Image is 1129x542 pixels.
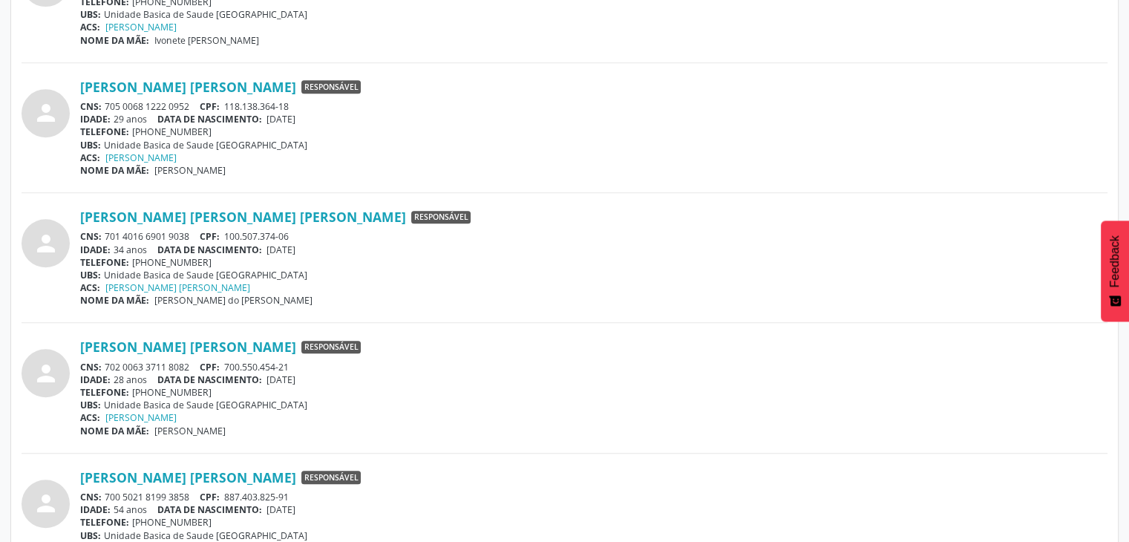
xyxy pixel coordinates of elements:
span: [PERSON_NAME] do [PERSON_NAME] [154,294,312,307]
div: Unidade Basica de Saude [GEOGRAPHIC_DATA] [80,269,1107,281]
span: NOME DA MÃE: [80,294,149,307]
span: Responsável [301,80,361,94]
div: 705 0068 1222 0952 [80,100,1107,113]
span: 700.550.454-21 [224,361,289,373]
a: [PERSON_NAME] [PERSON_NAME] [PERSON_NAME] [80,209,406,225]
span: CPF: [200,230,220,243]
span: CNS: [80,361,102,373]
span: IDADE: [80,503,111,516]
div: 700 5021 8199 3858 [80,491,1107,503]
span: 100.507.374-06 [224,230,289,243]
span: UBS: [80,399,101,411]
span: IDADE: [80,373,111,386]
div: Unidade Basica de Saude [GEOGRAPHIC_DATA] [80,399,1107,411]
span: 118.138.364-18 [224,100,289,113]
div: [PHONE_NUMBER] [80,386,1107,399]
span: TELEFONE: [80,386,129,399]
span: DATA DE NASCIMENTO: [157,503,262,516]
span: DATA DE NASCIMENTO: [157,373,262,386]
div: 54 anos [80,503,1107,516]
span: DATA DE NASCIMENTO: [157,113,262,125]
a: [PERSON_NAME] [105,21,177,33]
div: 702 0063 3711 8082 [80,361,1107,373]
span: [DATE] [266,113,295,125]
span: [DATE] [266,503,295,516]
span: CNS: [80,230,102,243]
span: IDADE: [80,113,111,125]
span: IDADE: [80,244,111,256]
span: NOME DA MÃE: [80,34,149,47]
span: Responsável [301,341,361,354]
button: Feedback - Mostrar pesquisa [1101,221,1129,321]
span: Responsável [301,471,361,484]
span: NOME DA MÃE: [80,425,149,437]
a: [PERSON_NAME] [PERSON_NAME] [80,469,296,486]
div: Unidade Basica de Saude [GEOGRAPHIC_DATA] [80,529,1107,542]
div: Unidade Basica de Saude [GEOGRAPHIC_DATA] [80,139,1107,151]
div: [PHONE_NUMBER] [80,125,1107,138]
span: TELEFONE: [80,256,129,269]
span: CPF: [200,491,220,503]
i: person [33,360,59,387]
span: Ivonete [PERSON_NAME] [154,34,259,47]
span: ACS: [80,151,100,164]
span: ACS: [80,281,100,294]
span: UBS: [80,139,101,151]
div: 34 anos [80,244,1107,256]
i: person [33,490,59,517]
span: CNS: [80,100,102,113]
div: 28 anos [80,373,1107,386]
span: UBS: [80,8,101,21]
span: NOME DA MÃE: [80,164,149,177]
span: Feedback [1108,235,1122,287]
span: ACS: [80,411,100,424]
span: [PERSON_NAME] [154,164,226,177]
div: [PHONE_NUMBER] [80,256,1107,269]
span: ACS: [80,21,100,33]
div: [PHONE_NUMBER] [80,516,1107,529]
div: Unidade Basica de Saude [GEOGRAPHIC_DATA] [80,8,1107,21]
div: 29 anos [80,113,1107,125]
span: CPF: [200,100,220,113]
span: 887.403.825-91 [224,491,289,503]
a: [PERSON_NAME] [PERSON_NAME] [80,339,296,355]
i: person [33,230,59,257]
span: UBS: [80,269,101,281]
a: [PERSON_NAME] [105,411,177,424]
div: 701 4016 6901 9038 [80,230,1107,243]
span: UBS: [80,529,101,542]
a: [PERSON_NAME] [PERSON_NAME] [80,79,296,95]
span: TELEFONE: [80,125,129,138]
span: DATA DE NASCIMENTO: [157,244,262,256]
span: TELEFONE: [80,516,129,529]
span: [PERSON_NAME] [154,425,226,437]
span: [DATE] [266,373,295,386]
a: [PERSON_NAME] [PERSON_NAME] [105,281,250,294]
i: person [33,99,59,126]
span: Responsável [411,211,471,224]
span: [DATE] [266,244,295,256]
a: [PERSON_NAME] [105,151,177,164]
span: CPF: [200,361,220,373]
span: CNS: [80,491,102,503]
